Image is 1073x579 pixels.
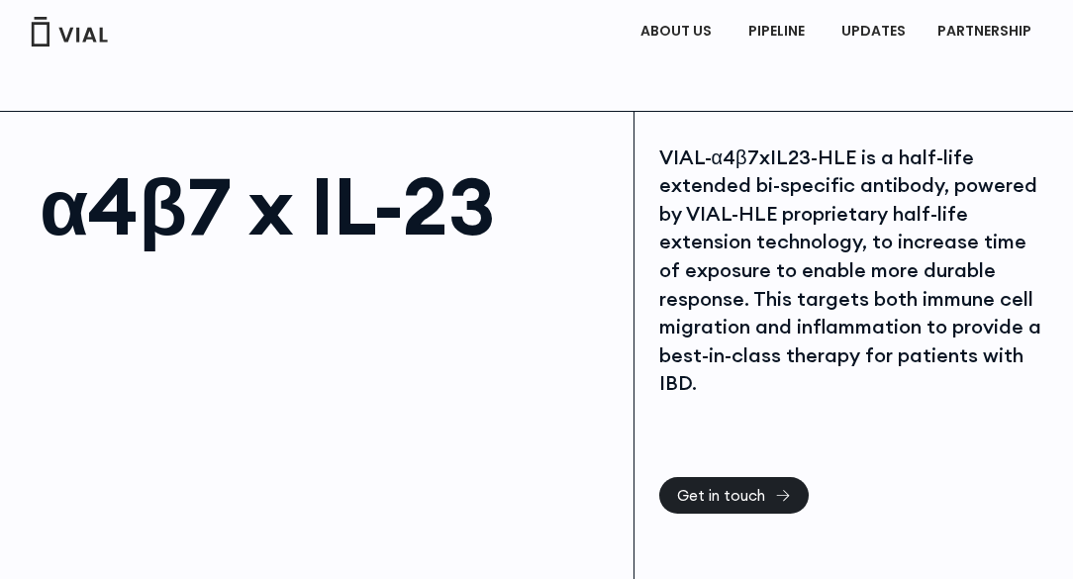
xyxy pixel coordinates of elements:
a: Get in touch [659,477,809,514]
h1: α4β7 x IL-23 [40,166,614,245]
div: VIAL-α4β7xIL23-HLE is a half-life extended bi-specific antibody, powered by VIAL-HLE proprietary ... [659,144,1048,398]
a: ABOUT USMenu Toggle [625,15,732,48]
a: PARTNERSHIPMenu Toggle [922,15,1052,48]
a: UPDATES [826,15,921,48]
a: PIPELINEMenu Toggle [732,15,825,48]
span: Get in touch [677,488,765,503]
img: Vial Logo [30,17,109,47]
